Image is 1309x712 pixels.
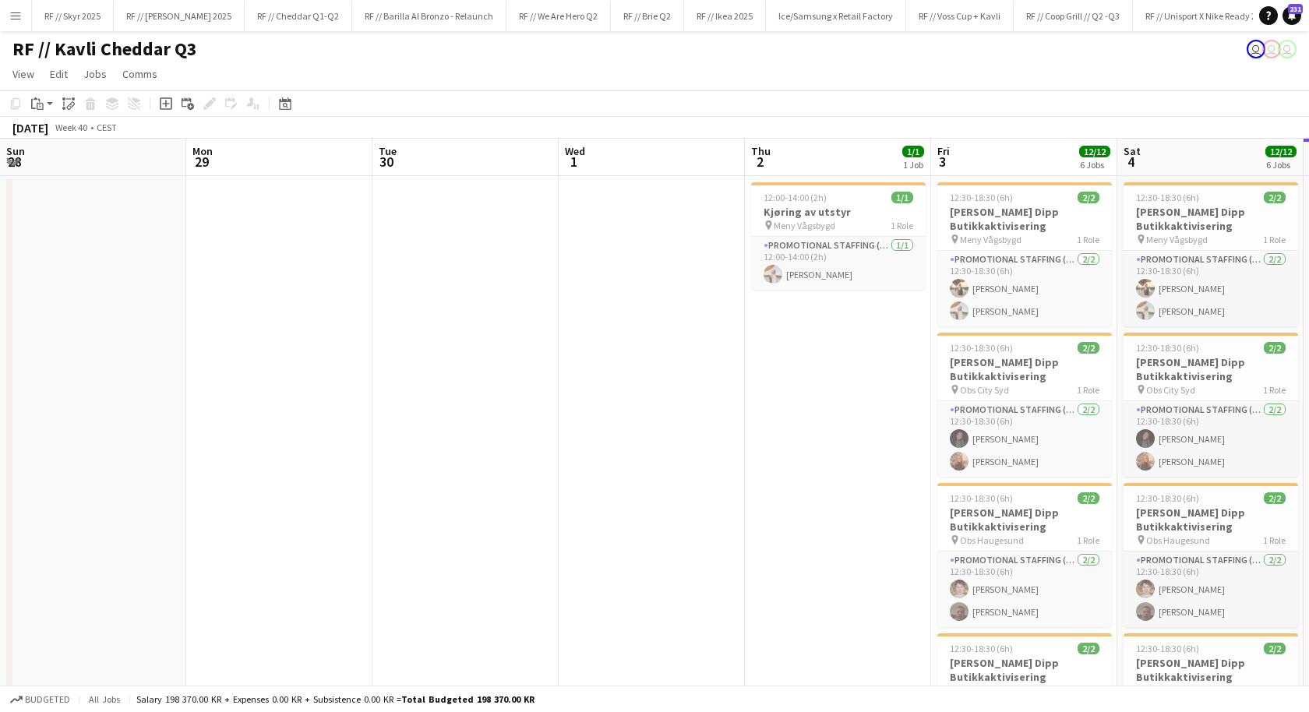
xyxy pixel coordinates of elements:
button: RF // Skyr 2025 [32,1,114,31]
span: 1 Role [1263,384,1286,396]
span: 12:30-18:30 (6h) [1136,492,1199,504]
span: 12:00-14:00 (2h) [764,192,827,203]
span: Obs Haugesund [1146,534,1210,546]
span: 12/12 [1265,146,1297,157]
span: Sun [6,144,25,158]
span: 2/2 [1078,342,1099,354]
span: 1 Role [1077,685,1099,696]
span: 1/1 [891,192,913,203]
span: Tue [379,144,397,158]
span: 1 Role [1263,685,1286,696]
span: Fri [937,144,950,158]
span: View [12,67,34,81]
span: 4 [1121,153,1141,171]
a: View [6,64,41,84]
span: 2/2 [1078,643,1099,654]
button: Ice/Samsung x Retail Factory [766,1,906,31]
app-job-card: 12:30-18:30 (6h)2/2[PERSON_NAME] Dipp Butikkaktivisering Obs City Syd1 RolePromotional Staffing (... [937,333,1112,477]
span: 12:30-18:30 (6h) [1136,192,1199,203]
app-card-role: Promotional Staffing (Promotional Staff)1/112:00-14:00 (2h)[PERSON_NAME] [751,237,926,290]
h3: [PERSON_NAME] Dipp Butikkaktivisering [937,506,1112,534]
span: 2/2 [1264,643,1286,654]
span: Obs City Syd [1146,384,1195,396]
span: 1 Role [1077,234,1099,245]
a: 231 [1283,6,1301,25]
span: 28 [4,153,25,171]
app-card-role: Promotional Staffing (Promotional Staff)2/212:30-18:30 (6h)[PERSON_NAME][PERSON_NAME] [937,401,1112,477]
app-card-role: Promotional Staffing (Promotional Staff)2/212:30-18:30 (6h)[PERSON_NAME][PERSON_NAME] [937,552,1112,627]
app-job-card: 12:30-18:30 (6h)2/2[PERSON_NAME] Dipp Butikkaktivisering Obs City Syd1 RolePromotional Staffing (... [1124,333,1298,477]
h3: [PERSON_NAME] Dipp Butikkaktivisering [937,656,1112,684]
span: 2/2 [1264,342,1286,354]
span: 1 Role [1077,384,1099,396]
span: 12/12 [1079,146,1110,157]
span: 12:30-18:30 (6h) [1136,342,1199,354]
span: 2/2 [1264,192,1286,203]
h3: [PERSON_NAME] Dipp Butikkaktivisering [1124,205,1298,233]
span: Thu [751,144,771,158]
span: Budgeted [25,694,70,705]
span: Obs City Syd [960,384,1009,396]
div: Salary 198 370.00 KR + Expenses 0.00 KR + Subsistence 0.00 KR = [136,693,535,705]
span: 1/1 [902,146,924,157]
span: 2/2 [1078,492,1099,504]
h3: [PERSON_NAME] Dipp Butikkaktivisering [1124,506,1298,534]
span: 12:30-18:30 (6h) [950,643,1013,654]
span: 30 [376,153,397,171]
button: Budgeted [8,691,72,708]
span: Wed [565,144,585,158]
span: All jobs [86,693,123,705]
h3: [PERSON_NAME] Dipp Butikkaktivisering [1124,656,1298,684]
span: 12:30-18:30 (6h) [1136,643,1199,654]
h3: [PERSON_NAME] Dipp Butikkaktivisering [937,355,1112,383]
span: 231 [1288,4,1303,14]
button: RF // We Are Hero Q2 [506,1,611,31]
span: Rema 1000 Eidsvåg [1146,685,1223,696]
app-card-role: Promotional Staffing (Promotional Staff)2/212:30-18:30 (6h)[PERSON_NAME][PERSON_NAME] [1124,401,1298,477]
span: Jobs [83,67,107,81]
app-job-card: 12:30-18:30 (6h)2/2[PERSON_NAME] Dipp Butikkaktivisering Obs Haugesund1 RolePromotional Staffing ... [1124,483,1298,627]
span: Meny Vågsbygd [1146,234,1208,245]
a: Jobs [77,64,113,84]
span: Total Budgeted 198 370.00 KR [401,693,535,705]
span: 12:30-18:30 (6h) [950,492,1013,504]
app-job-card: 12:00-14:00 (2h)1/1Kjøring av utstyr Meny Vågsbygd1 RolePromotional Staffing (Promotional Staff)1... [751,182,926,290]
span: 1 Role [1263,234,1286,245]
button: RF // Voss Cup + Kavli [906,1,1014,31]
app-user-avatar: Alexander Skeppland Hole [1278,40,1297,58]
app-card-role: Promotional Staffing (Promotional Staff)2/212:30-18:30 (6h)[PERSON_NAME][PERSON_NAME] [1124,552,1298,627]
div: [DATE] [12,120,48,136]
span: 1 Role [891,220,913,231]
app-user-avatar: Alexander Skeppland Hole [1247,40,1265,58]
button: RF // Cheddar Q1-Q2 [245,1,352,31]
span: 1 Role [1263,534,1286,546]
span: Obs Haugesund [960,534,1024,546]
app-job-card: 12:30-18:30 (6h)2/2[PERSON_NAME] Dipp Butikkaktivisering Meny Vågsbygd1 RolePromotional Staffing ... [1124,182,1298,326]
span: 12:30-18:30 (6h) [950,342,1013,354]
app-user-avatar: Alexander Skeppland Hole [1262,40,1281,58]
app-job-card: 12:30-18:30 (6h)2/2[PERSON_NAME] Dipp Butikkaktivisering Meny Vågsbygd1 RolePromotional Staffing ... [937,182,1112,326]
span: Meny Vågsbygd [960,234,1021,245]
span: Sat [1124,144,1141,158]
span: 29 [190,153,213,171]
a: Edit [44,64,74,84]
span: 2 [749,153,771,171]
span: Rema 1000 Eidsvåg [960,685,1036,696]
button: RF // Unisport X Nike Ready 2 Play [1133,1,1288,31]
app-job-card: 12:30-18:30 (6h)2/2[PERSON_NAME] Dipp Butikkaktivisering Obs Haugesund1 RolePromotional Staffing ... [937,483,1112,627]
span: Comms [122,67,157,81]
span: 12:30-18:30 (6h) [950,192,1013,203]
h3: [PERSON_NAME] Dipp Butikkaktivisering [937,205,1112,233]
button: RF // Coop Grill // Q2 -Q3 [1014,1,1133,31]
div: 1 Job [903,159,923,171]
span: Week 40 [51,122,90,133]
span: Mon [192,144,213,158]
a: Comms [116,64,164,84]
h1: RF // Kavli Cheddar Q3 [12,37,197,61]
